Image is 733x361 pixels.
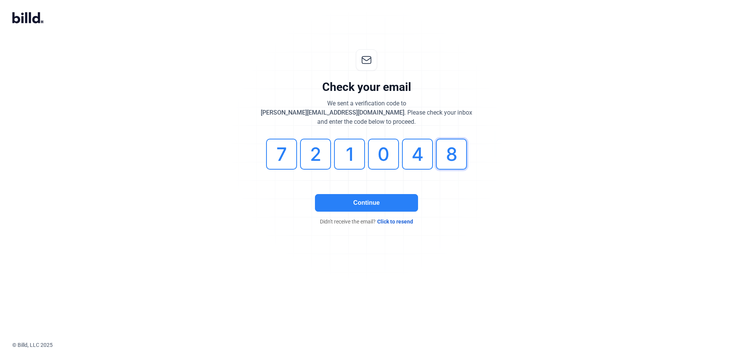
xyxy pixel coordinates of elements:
[315,194,418,212] button: Continue
[261,99,472,126] div: We sent a verification code to . Please check your inbox and enter the code below to proceed.
[322,80,411,94] div: Check your email
[12,341,733,349] div: © Billd, LLC 2025
[252,218,481,225] div: Didn't receive the email?
[377,218,413,225] span: Click to resend
[261,109,404,116] span: [PERSON_NAME][EMAIL_ADDRESS][DOMAIN_NAME]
